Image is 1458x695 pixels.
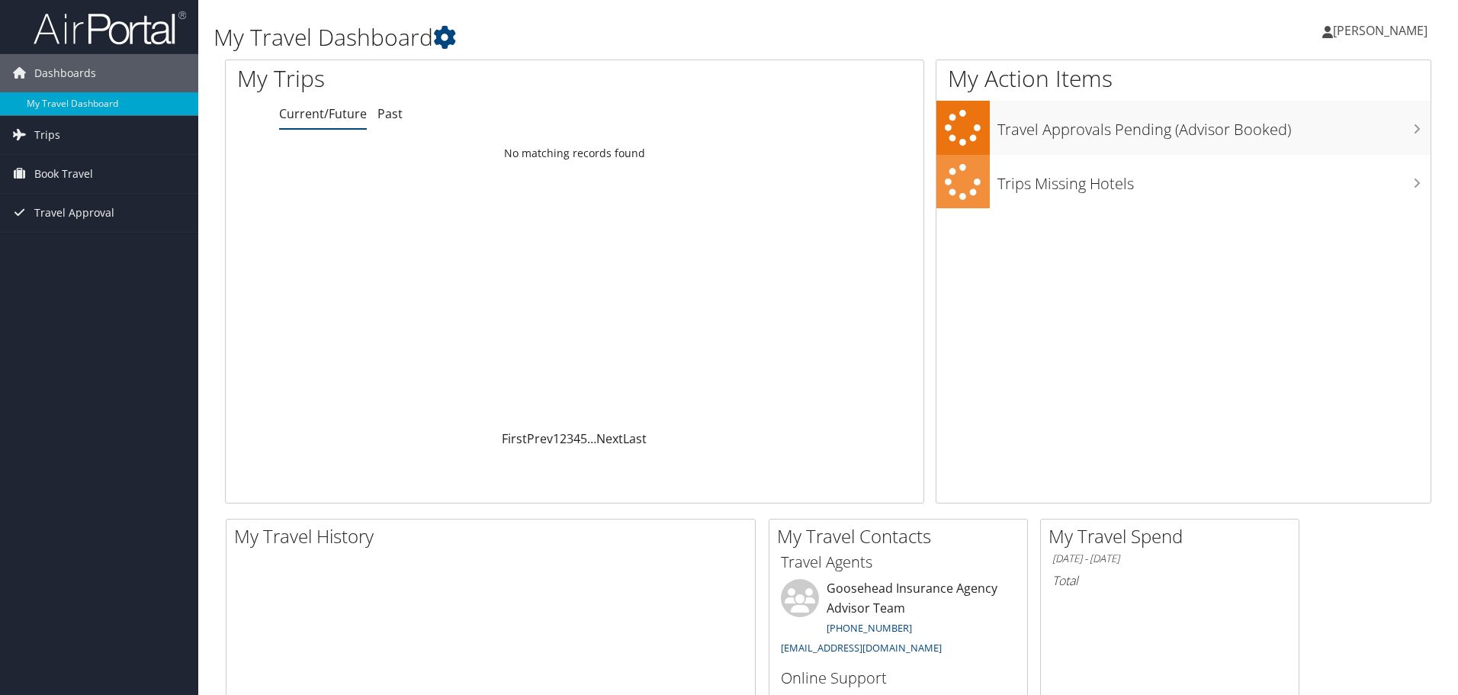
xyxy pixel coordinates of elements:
a: Past [377,105,403,122]
a: Current/Future [279,105,367,122]
a: Last [623,430,647,447]
a: 3 [567,430,573,447]
span: … [587,430,596,447]
span: Trips [34,116,60,154]
a: First [502,430,527,447]
span: Book Travel [34,155,93,193]
td: No matching records found [226,140,923,167]
a: Travel Approvals Pending (Advisor Booked) [936,101,1431,155]
a: [PERSON_NAME] [1322,8,1443,53]
h3: Trips Missing Hotels [997,166,1431,195]
h1: My Trips [237,63,621,95]
h3: Online Support [781,668,1016,689]
h1: My Travel Dashboard [214,21,1033,53]
a: Next [596,430,623,447]
h3: Travel Agents [781,552,1016,573]
a: [EMAIL_ADDRESS][DOMAIN_NAME] [781,641,942,655]
li: Goosehead Insurance Agency Advisor Team [773,579,1023,661]
h6: [DATE] - [DATE] [1052,552,1287,566]
a: 1 [553,430,560,447]
a: 2 [560,430,567,447]
span: Dashboards [34,54,96,92]
a: 5 [580,430,587,447]
h1: My Action Items [936,63,1431,95]
img: airportal-logo.png [34,10,186,46]
h2: My Travel Contacts [777,523,1027,549]
a: 4 [573,430,580,447]
a: [PHONE_NUMBER] [827,621,912,635]
h2: My Travel History [234,523,755,549]
span: [PERSON_NAME] [1333,22,1427,39]
h2: My Travel Spend [1049,523,1299,549]
span: Travel Approval [34,194,114,232]
a: Trips Missing Hotels [936,155,1431,209]
a: Prev [527,430,553,447]
h3: Travel Approvals Pending (Advisor Booked) [997,111,1431,140]
h6: Total [1052,572,1287,589]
